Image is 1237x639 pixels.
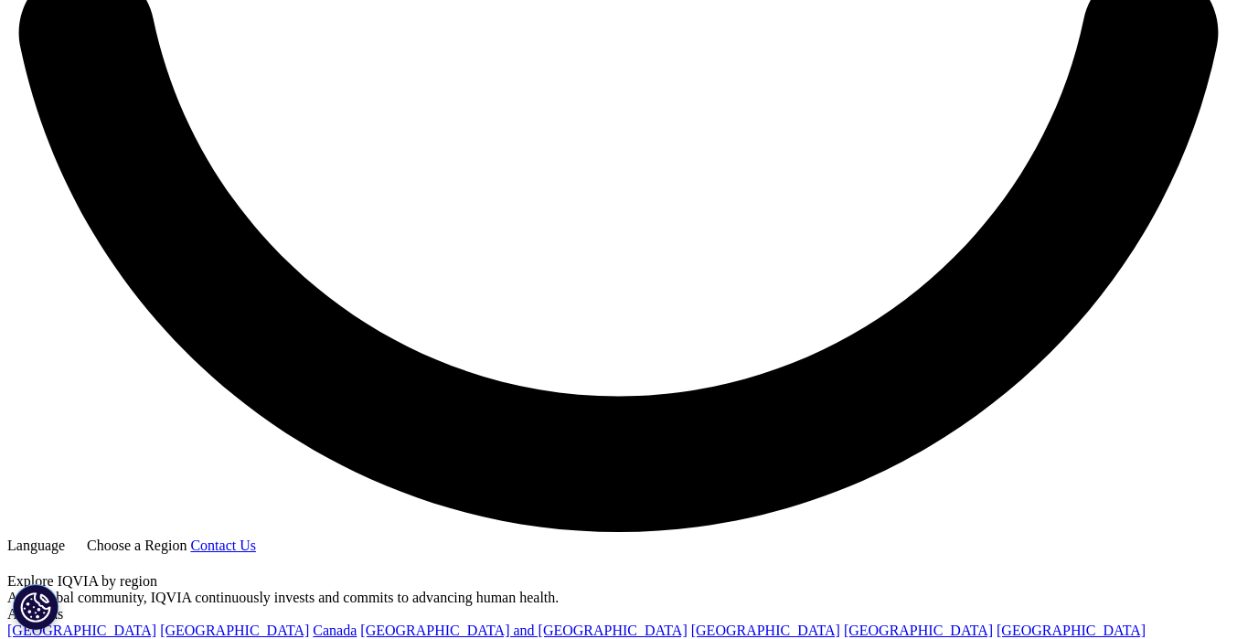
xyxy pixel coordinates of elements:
a: [GEOGRAPHIC_DATA] [844,623,993,638]
a: [GEOGRAPHIC_DATA] [997,623,1146,638]
a: [GEOGRAPHIC_DATA] [160,623,309,638]
span: Language [7,538,65,553]
a: Contact Us [190,538,256,553]
a: [GEOGRAPHIC_DATA] [691,623,840,638]
div: Explore IQVIA by region [7,573,1230,590]
span: Choose a Region [87,538,187,553]
a: Canada [313,623,357,638]
div: Americas [7,606,1230,623]
div: As a global community, IQVIA continuously invests and commits to advancing human health. [7,590,1230,606]
a: [GEOGRAPHIC_DATA] [7,623,156,638]
button: Cookies Settings [13,584,59,630]
a: [GEOGRAPHIC_DATA] and [GEOGRAPHIC_DATA] [360,623,687,638]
